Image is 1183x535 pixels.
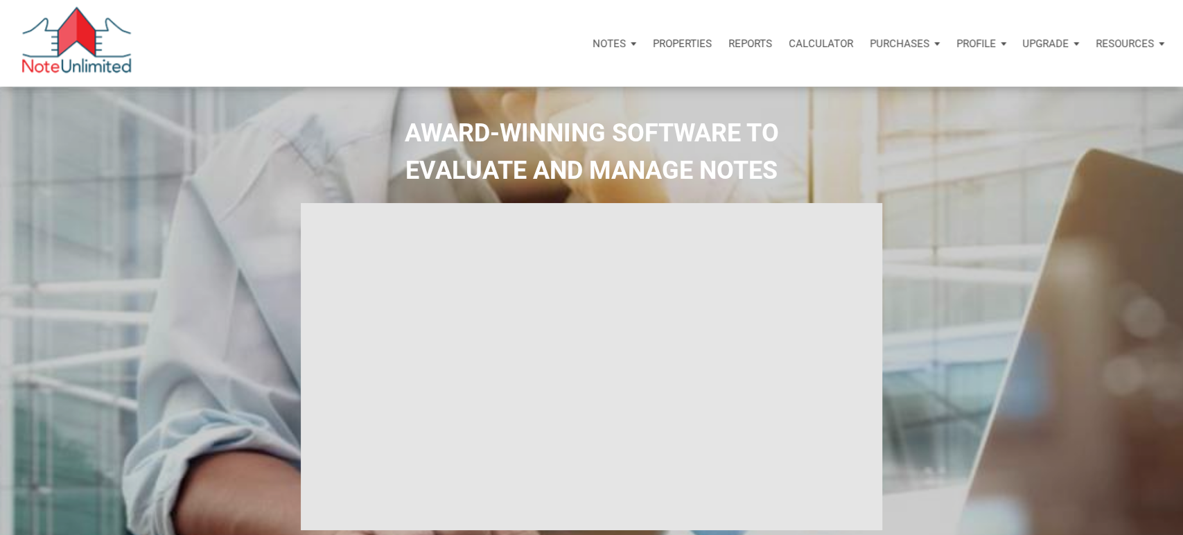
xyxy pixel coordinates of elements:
[10,114,1173,189] h2: AWARD-WINNING SOFTWARE TO EVALUATE AND MANAGE NOTES
[584,23,645,64] button: Notes
[1087,23,1173,64] button: Resources
[728,37,772,50] p: Reports
[1022,37,1069,50] p: Upgrade
[956,37,996,50] p: Profile
[948,23,1015,64] button: Profile
[861,23,948,64] button: Purchases
[780,23,861,64] a: Calculator
[301,203,882,530] iframe: NoteUnlimited
[645,23,720,64] a: Properties
[593,37,626,50] p: Notes
[870,37,929,50] p: Purchases
[720,23,780,64] button: Reports
[1014,23,1087,64] button: Upgrade
[789,37,853,50] p: Calculator
[1096,37,1154,50] p: Resources
[653,37,712,50] p: Properties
